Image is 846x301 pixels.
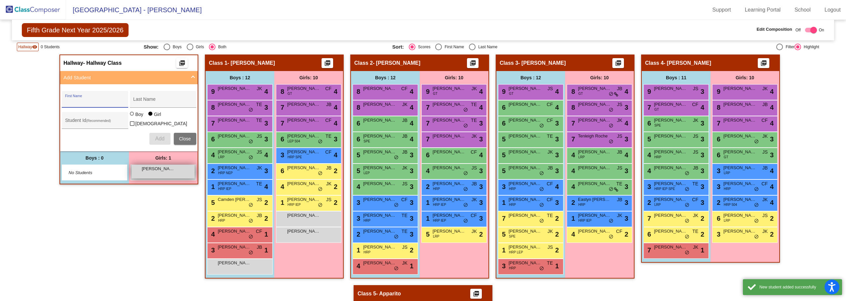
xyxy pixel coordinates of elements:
span: do_not_disturb_alt [249,155,253,160]
span: 3 [701,150,704,160]
span: 6 [646,120,651,127]
span: do_not_disturb_alt [318,171,323,176]
button: Print Students Details [322,58,333,68]
span: do_not_disturb_alt [318,139,323,144]
span: [PERSON_NAME] [578,101,611,108]
span: 7 [210,120,215,127]
span: 6 [715,151,720,159]
span: [PERSON_NAME] [723,149,756,155]
span: 7 [279,104,284,111]
span: 3 [279,151,284,159]
span: JK [257,85,262,92]
span: do_not_disturb_alt [249,107,253,113]
span: 3 [264,134,268,144]
button: Print Students Details [612,58,624,68]
span: 6 [424,151,430,159]
span: [PERSON_NAME] [654,149,687,155]
span: 8 [210,104,215,111]
span: [PERSON_NAME] [287,85,320,92]
span: 4 [264,150,268,160]
span: HRP NEP [218,170,233,175]
div: Girls: 10 [274,71,343,84]
span: [PERSON_NAME] [509,117,542,124]
span: JK [472,85,477,92]
span: [PERSON_NAME] [287,101,320,108]
span: 4 [479,150,483,160]
span: 3 [625,134,628,144]
span: 4 [555,87,559,96]
span: On [819,27,824,33]
span: JK [402,101,407,108]
span: 4 [770,87,774,96]
span: JB [693,165,698,171]
div: Boys [170,44,182,50]
span: GT [724,155,728,160]
span: 3 [264,166,268,176]
span: JS [617,133,622,140]
span: [PERSON_NAME] [433,149,466,155]
span: JS [693,149,698,156]
span: JB [402,117,407,124]
span: 4 [264,87,268,96]
a: Support [707,5,736,15]
span: Show: [144,44,159,50]
button: Close [174,133,196,145]
span: Class 1 [209,60,227,66]
span: Off [795,27,801,33]
span: JK [257,165,262,171]
span: [PERSON_NAME] [509,85,542,92]
span: JB [548,165,553,171]
span: 4 [701,102,704,112]
span: [PERSON_NAME] [578,149,611,155]
span: JB [762,165,768,171]
span: JK [762,85,768,92]
span: 4 [555,102,559,112]
span: 4 [479,102,483,112]
mat-expansion-panel-header: Add Student [60,71,198,84]
div: Highlight [801,44,819,50]
span: 8 [279,88,284,95]
span: JK [472,133,477,140]
span: 3 [625,102,628,112]
span: 3 [555,150,559,160]
span: 5 [646,135,651,143]
span: 4 [625,87,628,96]
mat-icon: picture_as_pdf [760,60,768,69]
span: GT [578,91,583,96]
span: 7 [424,120,430,127]
span: Close [179,136,191,141]
span: JS [762,149,768,156]
span: 3 [264,118,268,128]
span: 8 [355,88,360,95]
mat-icon: picture_as_pdf [324,60,331,69]
span: do_not_disturb_alt [249,139,253,144]
span: 7 [424,104,430,111]
span: CF [547,101,553,108]
span: [PERSON_NAME] [218,117,251,124]
span: TE [256,101,262,108]
div: Girl [154,111,161,118]
span: JB [617,85,622,92]
span: 6 [279,167,284,174]
span: TE [326,133,331,140]
span: 3 [715,167,720,174]
span: 3 [701,166,704,176]
span: 2 [334,166,337,176]
span: 3 [770,134,774,144]
span: 4 [410,102,413,112]
span: 3 [479,166,483,176]
span: 4 [210,151,215,159]
span: 5 [355,151,360,159]
span: 2 [210,167,215,174]
span: 4 [424,167,430,174]
span: JS [693,85,698,92]
span: SPE [364,139,370,144]
span: TE [547,133,553,140]
span: CF [692,101,698,108]
span: 9 [715,88,720,95]
span: 4 [646,151,651,159]
span: 4 [570,167,575,174]
a: School [789,5,816,15]
span: JK [762,133,768,140]
span: LEP 504 [288,139,300,144]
